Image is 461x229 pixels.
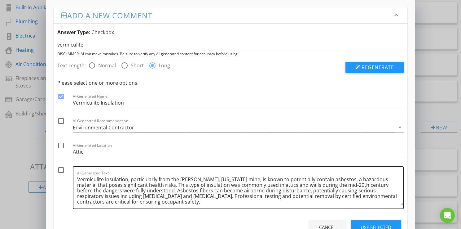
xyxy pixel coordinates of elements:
i: keyboard_arrow_down [393,11,400,19]
div: Open Intercom Messenger [440,208,455,223]
label: Short [131,62,144,69]
input: Enter a few words (ex: leaky kitchen faucet) [57,40,404,50]
i: arrow_drop_down [396,123,404,131]
span: Checkbox [91,29,114,36]
label: Text Length: [57,62,88,69]
label: Long [159,62,170,69]
div: DISCLAIMER: AI can make mistakes. Be sure to verify any AI-generated content for accuracy before ... [57,51,404,57]
span: Regenerate [362,64,394,71]
div: Please select one or more options. [57,79,404,87]
input: AI-Generated Name [73,98,404,108]
input: AI-Generated Location [73,147,404,157]
button: Regenerate [345,62,404,73]
div: Environmental Contractor [73,125,134,130]
strong: Answer Type: [57,29,90,36]
label: Normal [98,62,116,69]
h3: Add a new comment [61,11,393,20]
